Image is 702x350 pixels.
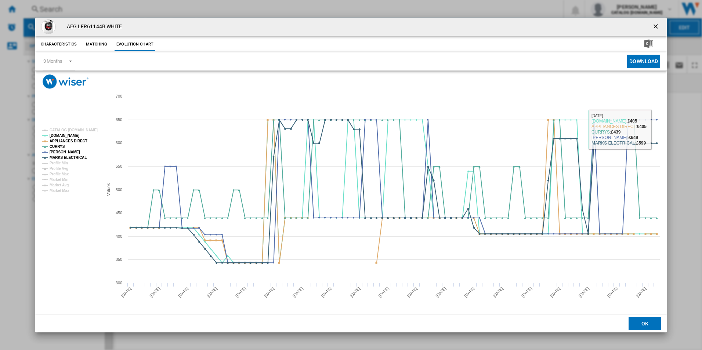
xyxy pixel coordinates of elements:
tspan: Market Avg [50,183,69,187]
tspan: 650 [116,117,122,122]
img: excel-24x24.png [644,39,653,48]
tspan: [DATE] [520,286,532,298]
button: Characteristics [39,38,79,51]
tspan: 450 [116,211,122,215]
tspan: 700 [116,94,122,98]
tspan: 500 [116,187,122,192]
button: Evolution chart [115,38,155,51]
button: getI18NText('BUTTONS.CLOSE_DIALOG') [649,19,664,34]
md-dialog: Product popup [35,18,667,333]
tspan: 350 [116,257,122,262]
tspan: [DATE] [492,286,504,298]
tspan: [PERSON_NAME] [50,150,80,154]
h4: AEG LFR61144B WHITE [63,23,122,30]
tspan: [DATE] [263,286,275,298]
tspan: MARKS ELECTRICAL [50,156,87,160]
tspan: [DATE] [292,286,304,298]
tspan: [DATE] [149,286,161,298]
button: Matching [80,38,113,51]
button: Download [627,55,660,68]
tspan: [DATE] [349,286,361,298]
button: Download in Excel [633,38,665,51]
ng-md-icon: getI18NText('BUTTONS.CLOSE_DIALOG') [652,23,661,32]
tspan: [DATE] [606,286,618,298]
tspan: CATALOG [DOMAIN_NAME] [50,128,98,132]
tspan: Market Max [50,189,69,193]
tspan: Values [106,183,111,196]
tspan: [DATE] [120,286,132,298]
img: logo_wiser_300x94.png [43,74,88,89]
tspan: APPLIANCES DIRECT [50,139,87,143]
tspan: [DATE] [549,286,561,298]
tspan: Market Min [50,178,68,182]
tspan: [DATE] [406,286,418,298]
tspan: [DATE] [377,286,390,298]
tspan: 600 [116,141,122,145]
tspan: [DATE] [320,286,332,298]
tspan: 300 [116,281,122,285]
tspan: [DATE] [177,286,189,298]
button: OK [629,317,661,330]
tspan: [DATE] [435,286,447,298]
tspan: Profile Max [50,172,69,176]
tspan: [DATE] [206,286,218,298]
tspan: Profile Min [50,161,68,165]
tspan: Profile Avg [50,167,68,171]
tspan: CURRYS [50,145,65,149]
img: 10244408 [41,19,56,34]
tspan: 550 [116,164,122,168]
tspan: [DATE] [234,286,246,298]
tspan: [DATE] [463,286,475,298]
tspan: [DATE] [635,286,647,298]
div: 3 Months [43,58,62,64]
tspan: [DOMAIN_NAME] [50,134,79,138]
tspan: [DATE] [578,286,590,298]
tspan: 400 [116,234,122,238]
